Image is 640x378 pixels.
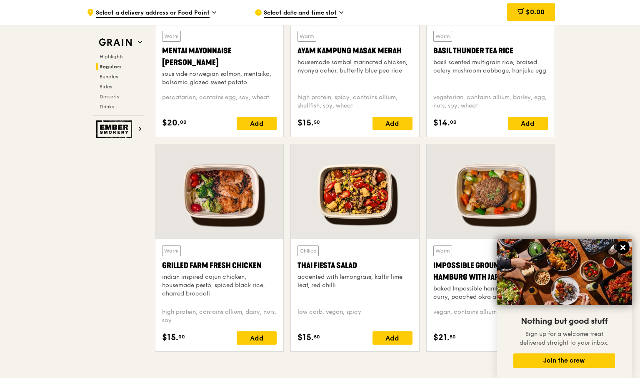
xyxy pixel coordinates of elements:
span: Desserts [100,94,119,100]
div: Warm [162,245,181,256]
span: Sides [100,84,112,90]
span: $0.00 [526,8,545,16]
span: $15. [297,117,314,129]
div: Warm [433,245,452,256]
span: 00 [178,333,185,340]
div: Basil Thunder Tea Rice [433,45,548,57]
div: vegan, contains allium, soy, wheat [433,308,548,325]
div: Impossible Ground Beef Hamburg with Japanese Curry [433,260,548,283]
span: Highlights [100,54,123,60]
img: DSC07876-Edit02-Large.jpeg [497,239,632,305]
div: low carb, vegan, spicy [297,308,412,325]
div: Add [508,117,548,130]
span: Select a delivery address or Food Point [96,9,210,18]
span: $14. [433,117,450,129]
span: Drinks [100,104,114,110]
div: vegetarian, contains allium, barley, egg, nuts, soy, wheat [433,93,548,110]
button: Join the crew [513,353,615,368]
div: sous vide norwegian salmon, mentaiko, balsamic glazed sweet potato [162,70,277,87]
span: Select date and time slot [264,9,337,18]
img: Ember Smokery web logo [96,120,135,138]
span: Nothing but good stuff [521,316,607,326]
div: Mentai Mayonnaise [PERSON_NAME] [162,45,277,68]
div: Add [372,117,412,130]
span: 00 [450,119,457,125]
span: Regulars [100,64,122,70]
div: housemade sambal marinated chicken, nyonya achar, butterfly blue pea rice [297,58,412,75]
div: pescatarian, contains egg, soy, wheat [162,93,277,110]
div: Add [372,331,412,345]
img: Grain web logo [96,35,135,50]
div: indian inspired cajun chicken, housemade pesto, spiced black rice, charred broccoli [162,273,277,298]
span: 50 [314,333,320,340]
span: $21. [433,331,450,344]
div: Warm [433,31,452,42]
div: high protein, spicy, contains allium, shellfish, soy, wheat [297,93,412,110]
span: $15. [162,331,178,344]
div: Warm [297,31,316,42]
button: Close [616,241,630,254]
div: basil scented multigrain rice, braised celery mushroom cabbage, hanjuku egg [433,58,548,75]
span: 00 [180,119,187,125]
div: Add [237,117,277,130]
div: baked Impossible hamburg, Japanese curry, poached okra and carrots [433,285,548,301]
span: Sign up for a welcome treat delivered straight to your inbox. [520,330,609,346]
span: $15. [297,331,314,344]
div: Grilled Farm Fresh Chicken [162,260,277,271]
div: Warm [162,31,181,42]
div: Ayam Kampung Masak Merah [297,45,412,57]
div: Chilled [297,245,319,256]
div: accented with lemongrass, kaffir lime leaf, red chilli [297,273,412,290]
span: Bundles [100,74,118,80]
div: high protein, contains allium, dairy, nuts, soy [162,308,277,325]
span: $20. [162,117,180,129]
span: 50 [450,333,456,340]
div: Thai Fiesta Salad [297,260,412,271]
span: 50 [314,119,320,125]
div: Add [237,331,277,345]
